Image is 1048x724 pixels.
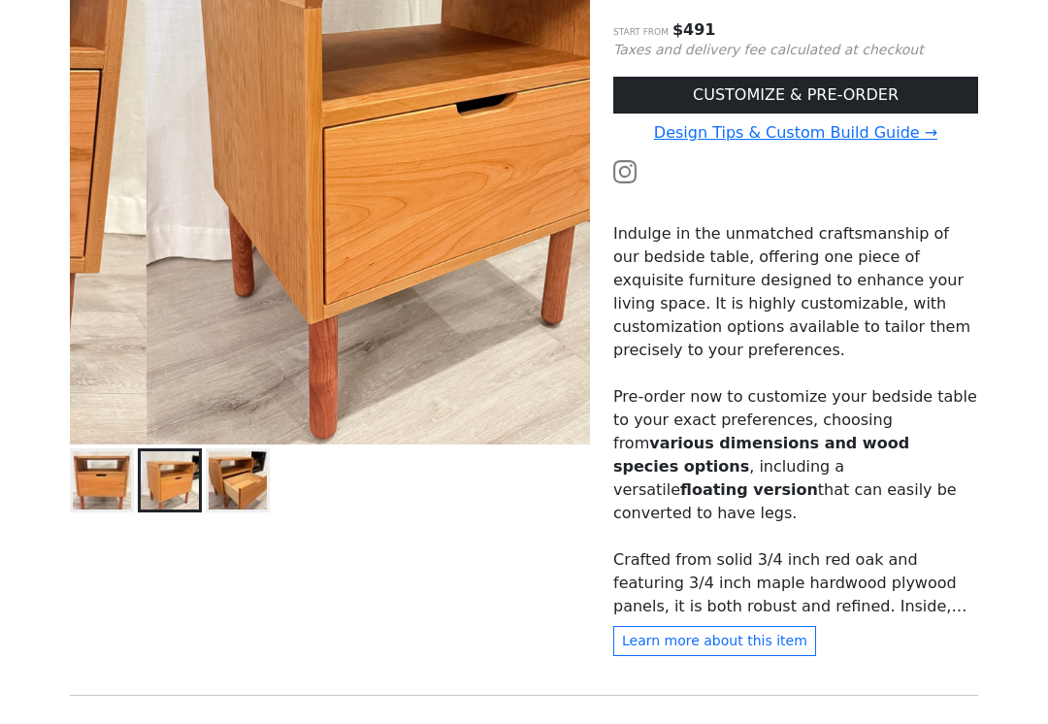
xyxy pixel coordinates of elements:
[654,123,937,142] a: Design Tips & Custom Build Guide →
[141,451,199,510] img: Nightstand /w Top Shelf - Side View
[613,27,669,37] small: Start from
[680,480,818,499] strong: floating version
[613,42,924,57] small: Taxes and delivery fee calculated at checkout
[672,20,716,39] span: $ 491
[613,626,816,656] button: Learn more about this item
[613,548,978,618] p: Crafted from solid 3/4 inch red oak and featuring 3/4 inch maple hardwood plywood panels, it is b...
[613,434,909,476] strong: various dimensions and wood species options
[613,222,978,362] p: Indulge in the unmatched craftsmanship of our bedside table, offering one piece of exquisite furn...
[613,77,978,114] a: CUSTOMIZE & PRE-ORDER
[73,451,131,510] img: Nightstand /w Top Shelf - Face View
[613,162,637,181] a: Watch the build video or pictures on Instagram
[613,385,978,525] p: Pre-order now to customize your bedside table to your exact preferences, choosing from , includin...
[209,451,267,510] img: Nightstand /w Top Shelf - Undermount Drawer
